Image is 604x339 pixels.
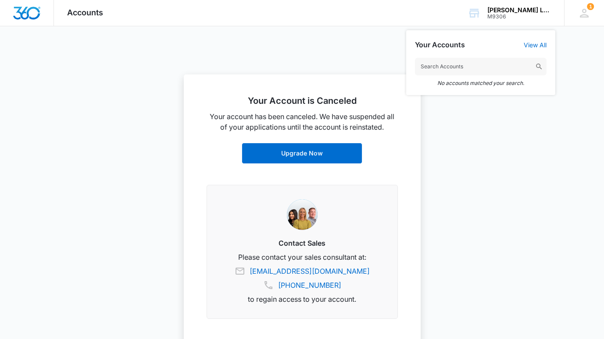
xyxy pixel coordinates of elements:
input: Search Accounts [415,58,547,75]
div: account name [487,7,551,14]
h3: Contact Sales [218,238,387,248]
span: 1 [587,3,594,10]
p: Please contact your sales consultant at: to regain access to your account. [218,252,387,304]
a: Upgrade Now [242,143,362,164]
a: [EMAIL_ADDRESS][DOMAIN_NAME] [250,266,370,276]
h2: Your Account is Canceled [207,95,398,106]
a: [PHONE_NUMBER] [278,280,341,290]
p: Your account has been canceled. We have suspended all of your applications until the account is r... [207,111,398,132]
span: Accounts [67,8,103,17]
em: No accounts matched your search. [415,80,547,86]
div: account id [487,14,551,20]
h2: Your Accounts [415,41,465,49]
a: View All [524,41,547,49]
div: notifications count [587,3,594,10]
